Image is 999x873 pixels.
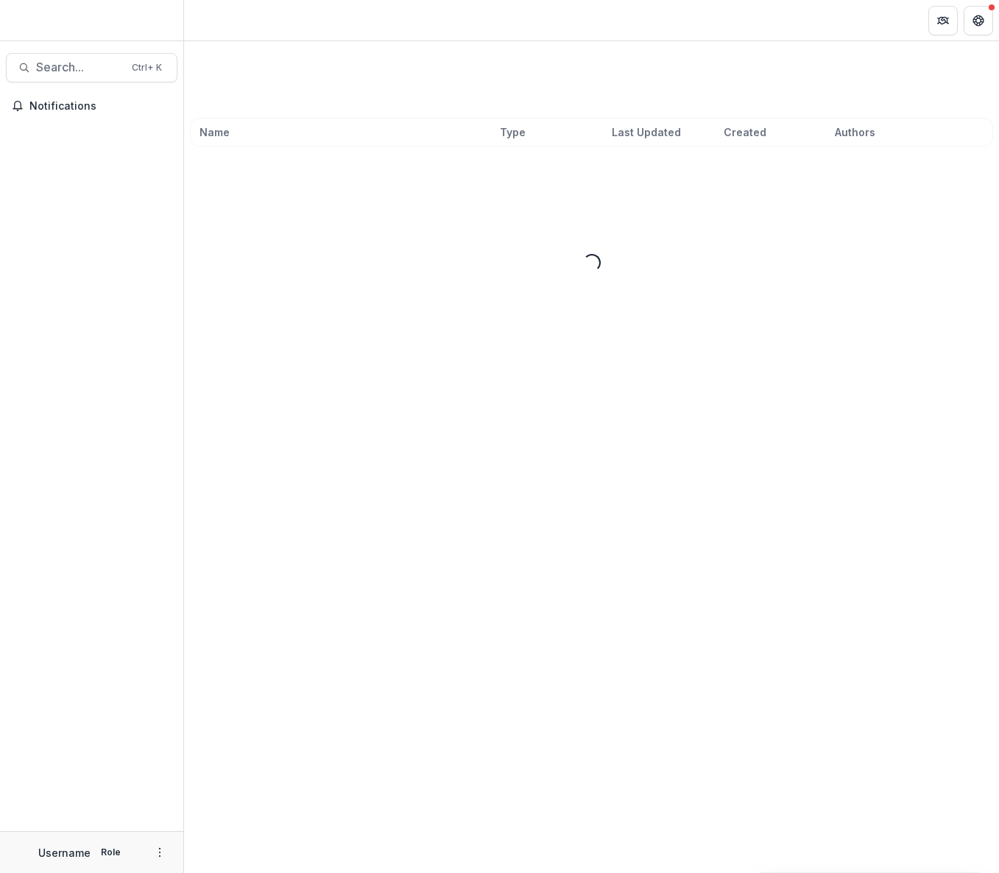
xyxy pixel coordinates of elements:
[964,6,993,35] button: Get Help
[6,94,177,118] button: Notifications
[96,846,125,859] p: Role
[151,844,169,861] button: More
[200,124,230,140] span: Name
[29,100,172,113] span: Notifications
[612,124,681,140] span: Last Updated
[724,124,766,140] span: Created
[36,60,123,74] span: Search...
[928,6,958,35] button: Partners
[38,845,91,860] p: Username
[835,124,875,140] span: Authors
[129,60,165,76] div: Ctrl + K
[6,53,177,82] button: Search...
[500,124,526,140] span: Type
